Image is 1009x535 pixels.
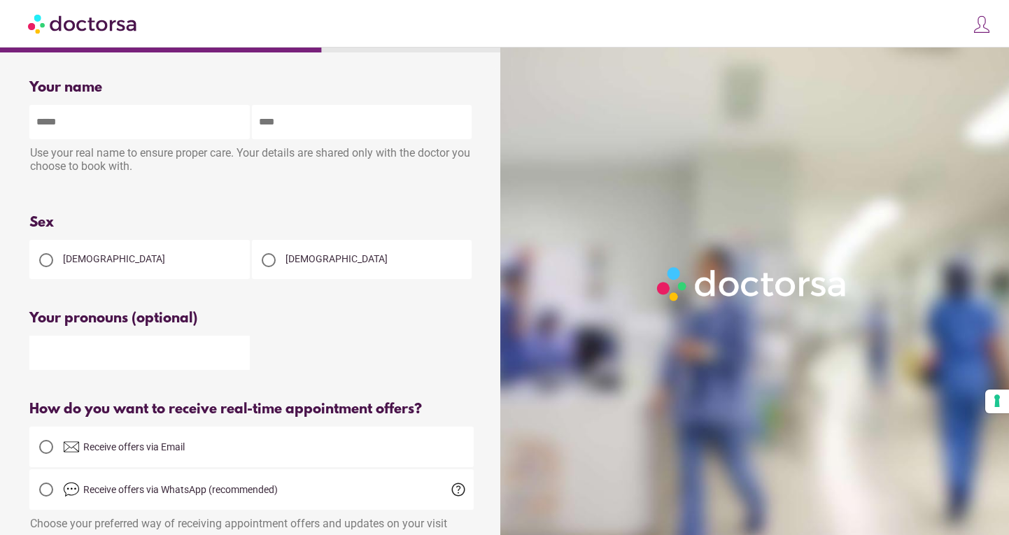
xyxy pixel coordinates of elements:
[29,510,474,530] div: Choose your preferred way of receiving appointment offers and updates on your visit
[63,253,165,264] span: [DEMOGRAPHIC_DATA]
[29,311,474,327] div: Your pronouns (optional)
[985,390,1009,413] button: Your consent preferences for tracking technologies
[29,401,474,418] div: How do you want to receive real-time appointment offers?
[28,8,139,39] img: Doctorsa.com
[63,481,80,498] img: chat
[83,441,185,452] span: Receive offers via Email
[651,262,853,306] img: Logo-Doctorsa-trans-White-partial-flat.png
[29,139,474,183] div: Use your real name to ensure proper care. Your details are shared only with the doctor you choose...
[450,481,467,498] span: help
[285,253,388,264] span: [DEMOGRAPHIC_DATA]
[63,438,80,455] img: email
[29,215,474,231] div: Sex
[972,15,992,34] img: icons8-customer-100.png
[83,484,278,495] span: Receive offers via WhatsApp (recommended)
[29,80,474,96] div: Your name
